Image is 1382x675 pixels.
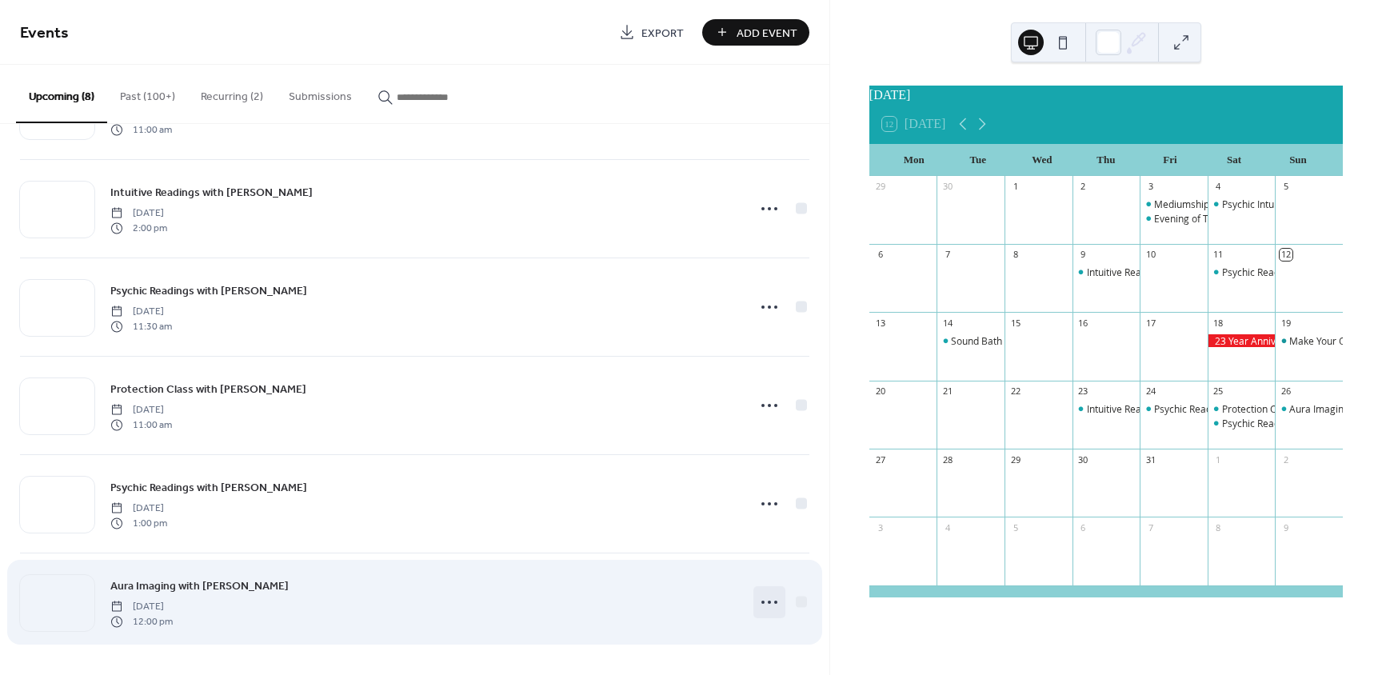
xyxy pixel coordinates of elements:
a: Psychic Readings with [PERSON_NAME] [110,282,307,300]
div: 9 [1077,249,1089,261]
div: Wed [1010,144,1074,176]
div: Make Your Own Witch Bells Class with Maddy [1275,334,1343,348]
span: 11:30 am [110,319,172,334]
button: Submissions [276,65,365,122]
div: Sun [1266,144,1330,176]
div: Psychic Readings with [PERSON_NAME] [1154,402,1328,416]
button: Add Event [702,19,809,46]
div: 18 [1212,317,1224,329]
span: [DATE] [110,305,172,319]
div: Thu [1074,144,1138,176]
div: 3 [1144,181,1156,193]
div: 24 [1144,385,1156,397]
div: 5 [1009,521,1021,533]
span: 2:00 pm [110,221,167,235]
span: Psychic Readings with [PERSON_NAME] [110,480,307,497]
div: Psychic Readings with BrendaLynn Hammon [1140,402,1208,416]
div: 23 Year Anniversary Bash! [1208,334,1276,348]
div: Fri [1138,144,1202,176]
div: 31 [1144,453,1156,465]
div: 29 [874,181,886,193]
span: [DATE] [110,206,167,221]
span: [DATE] [110,403,172,417]
div: [DATE] [869,86,1343,105]
div: 4 [1212,181,1224,193]
a: Aura Imaging with [PERSON_NAME] [110,577,289,595]
span: [DATE] [110,501,167,516]
div: 26 [1280,385,1292,397]
div: 8 [1009,249,1021,261]
a: Intuitive Readings with [PERSON_NAME] [110,183,313,202]
div: Sound Bath with Kelsey [937,334,1005,348]
span: 11:00 am [110,122,172,137]
button: Recurring (2) [188,65,276,122]
div: Mediumship Readings with Dr. Christina Rawls [1140,198,1208,211]
div: 17 [1144,317,1156,329]
div: 14 [941,317,953,329]
div: 13 [874,317,886,329]
span: [DATE] [110,600,173,614]
div: Intuitive Readings with Dorothy Porcos [1072,266,1140,279]
span: Events [20,18,69,49]
div: 29 [1009,453,1021,465]
div: 19 [1280,317,1292,329]
div: 12 [1280,249,1292,261]
div: 25 [1212,385,1224,397]
div: Sat [1202,144,1266,176]
div: 11 [1212,249,1224,261]
span: Protection Class with [PERSON_NAME] [110,381,306,398]
div: 2 [1280,453,1292,465]
div: Aura Imaging with John Deits [1275,402,1343,416]
button: Past (100+) [107,65,188,122]
div: 28 [941,453,953,465]
div: 6 [874,249,886,261]
div: 1 [1009,181,1021,193]
div: Psychic Intuitive Readings with Mary Bear [1208,198,1276,211]
span: 12:00 pm [110,614,173,629]
a: Protection Class with [PERSON_NAME] [110,380,306,398]
div: Psychic Readings with Ronna Trapanese [1208,266,1276,279]
div: Intuitive Readings with [PERSON_NAME] [1087,266,1264,279]
span: Aura Imaging with [PERSON_NAME] [110,578,289,595]
div: 10 [1144,249,1156,261]
div: 6 [1077,521,1089,533]
span: Intuitive Readings with [PERSON_NAME] [110,185,313,202]
div: 22 [1009,385,1021,397]
div: 7 [1144,521,1156,533]
span: Add Event [737,25,797,42]
div: 3 [874,521,886,533]
a: Export [607,19,696,46]
div: Tue [946,144,1010,176]
div: Evening of Trance Channeling with Dr. Christina Rawls [1140,212,1208,226]
div: 15 [1009,317,1021,329]
span: 11:00 am [110,417,172,432]
div: 8 [1212,521,1224,533]
div: 21 [941,385,953,397]
div: 30 [941,181,953,193]
span: 1:00 pm [110,516,167,530]
div: 20 [874,385,886,397]
div: 7 [941,249,953,261]
span: Psychic Readings with [PERSON_NAME] [110,283,307,300]
div: 4 [941,521,953,533]
div: Intuitive Readings with [PERSON_NAME] [1087,402,1264,416]
div: Sound Bath with [PERSON_NAME] [951,334,1100,348]
div: 27 [874,453,886,465]
div: 23 [1077,385,1089,397]
div: Protection Class with Sheree Allard [1208,402,1276,416]
div: Psychic Readings with Sheree Allard [1208,417,1276,430]
span: Export [641,25,684,42]
div: Intuitive Readings with Dorothy Porcos [1072,402,1140,416]
div: 30 [1077,453,1089,465]
a: Psychic Readings with [PERSON_NAME] [110,478,307,497]
div: 1 [1212,453,1224,465]
div: Mon [882,144,946,176]
div: 16 [1077,317,1089,329]
div: Mediumship Readings with [PERSON_NAME] [1154,198,1351,211]
div: 9 [1280,521,1292,533]
div: 5 [1280,181,1292,193]
div: 2 [1077,181,1089,193]
button: Upcoming (8) [16,65,107,123]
